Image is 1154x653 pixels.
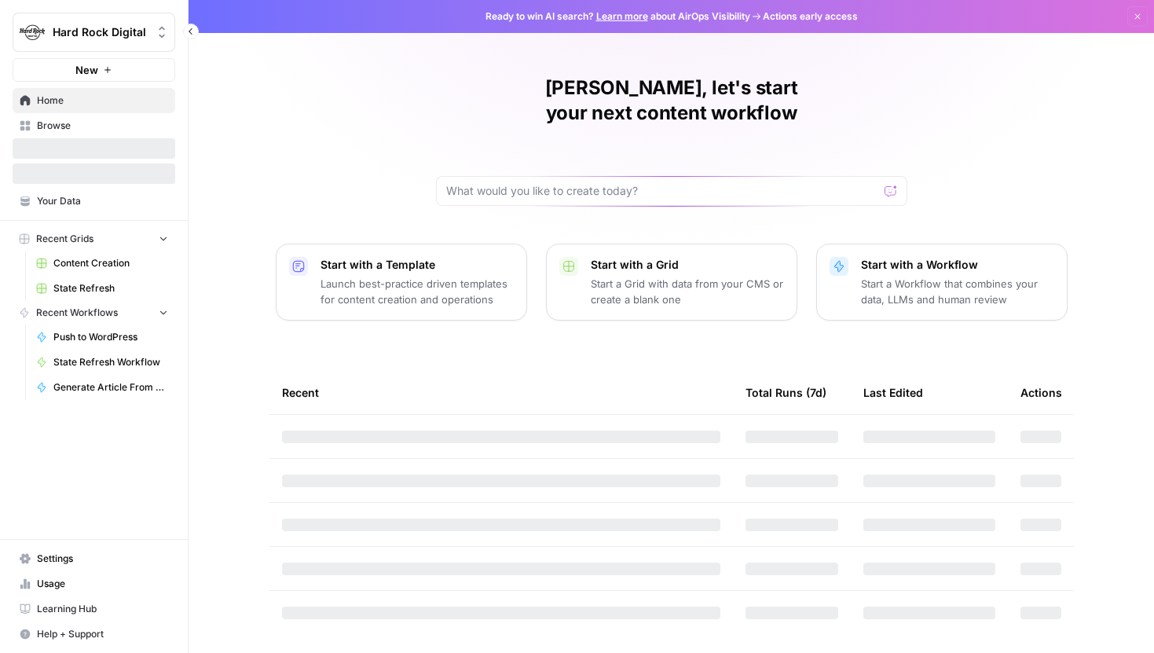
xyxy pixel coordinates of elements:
button: Recent Grids [13,227,175,251]
p: Start a Workflow that combines your data, LLMs and human review [861,276,1054,307]
a: State Refresh [29,276,175,301]
span: Generate Article From Outline [53,380,168,394]
span: Actions early access [763,9,858,24]
p: Start with a Workflow [861,257,1054,273]
button: Help + Support [13,622,175,647]
a: Learn more [596,10,648,22]
input: What would you like to create today? [446,183,878,199]
a: Browse [13,113,175,138]
a: State Refresh Workflow [29,350,175,375]
span: Browse [37,119,168,133]
span: Help + Support [37,627,168,641]
span: Your Data [37,194,168,208]
p: Launch best-practice driven templates for content creation and operations [321,276,514,307]
span: Home [37,94,168,108]
p: Start with a Grid [591,257,784,273]
span: Settings [37,552,168,566]
button: Recent Workflows [13,301,175,325]
span: Hard Rock Digital [53,24,148,40]
span: Usage [37,577,168,591]
div: Actions [1020,371,1062,414]
a: Usage [13,571,175,596]
span: New [75,62,98,78]
span: Content Creation [53,256,168,270]
a: Generate Article From Outline [29,375,175,400]
img: Hard Rock Digital Logo [18,18,46,46]
p: Start with a Template [321,257,514,273]
a: Push to WordPress [29,325,175,350]
span: Ready to win AI search? about AirOps Visibility [485,9,750,24]
button: Workspace: Hard Rock Digital [13,13,175,52]
a: Settings [13,546,175,571]
div: Last Edited [863,371,923,414]
a: Home [13,88,175,113]
p: Start a Grid with data from your CMS or create a blank one [591,276,784,307]
span: Push to WordPress [53,330,168,344]
a: Content Creation [29,251,175,276]
button: Start with a WorkflowStart a Workflow that combines your data, LLMs and human review [816,244,1068,321]
a: Learning Hub [13,596,175,622]
span: Learning Hub [37,602,168,616]
span: Recent Workflows [36,306,118,320]
span: Recent Grids [36,232,93,246]
button: Start with a GridStart a Grid with data from your CMS or create a blank one [546,244,797,321]
div: Total Runs (7d) [746,371,826,414]
div: Recent [282,371,720,414]
span: State Refresh Workflow [53,355,168,369]
button: New [13,58,175,82]
span: State Refresh [53,281,168,295]
h1: [PERSON_NAME], let's start your next content workflow [436,75,907,126]
button: Start with a TemplateLaunch best-practice driven templates for content creation and operations [276,244,527,321]
a: Your Data [13,189,175,214]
